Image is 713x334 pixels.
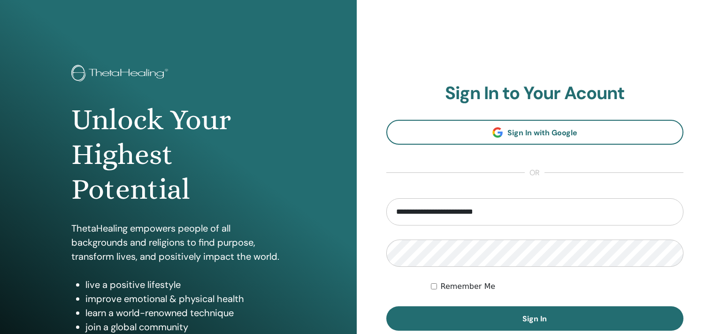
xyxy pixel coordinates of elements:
li: live a positive lifestyle [85,278,285,292]
li: join a global community [85,320,285,334]
label: Remember Me [441,281,496,292]
span: Sign In [522,314,547,324]
a: Sign In with Google [386,120,684,145]
span: Sign In with Google [507,128,577,138]
button: Sign In [386,306,684,331]
span: or [525,167,544,179]
li: learn a world-renowned technique [85,306,285,320]
div: Keep me authenticated indefinitely or until I manually logout [431,281,683,292]
p: ThetaHealing empowers people of all backgrounds and religions to find purpose, transform lives, a... [71,221,285,264]
li: improve emotional & physical health [85,292,285,306]
h2: Sign In to Your Acount [386,83,684,104]
h1: Unlock Your Highest Potential [71,102,285,207]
